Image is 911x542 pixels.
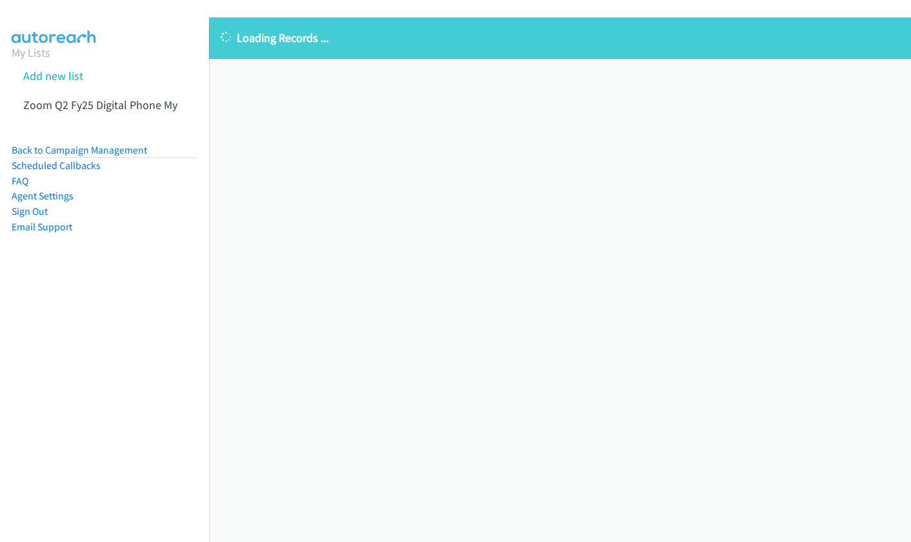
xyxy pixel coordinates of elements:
[12,159,101,172] a: Scheduled Callbacks
[23,97,177,112] a: Zoom Q2 Fy25 Digital Phone My
[12,144,147,156] a: Back to Campaign Management
[12,205,48,217] a: Sign Out
[23,68,83,83] a: Add new list
[12,175,28,187] a: FAQ
[221,29,899,46] p: Loading Records ...
[12,221,72,233] a: Email Support
[12,190,74,202] a: Agent Settings
[12,45,50,60] a: My Lists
